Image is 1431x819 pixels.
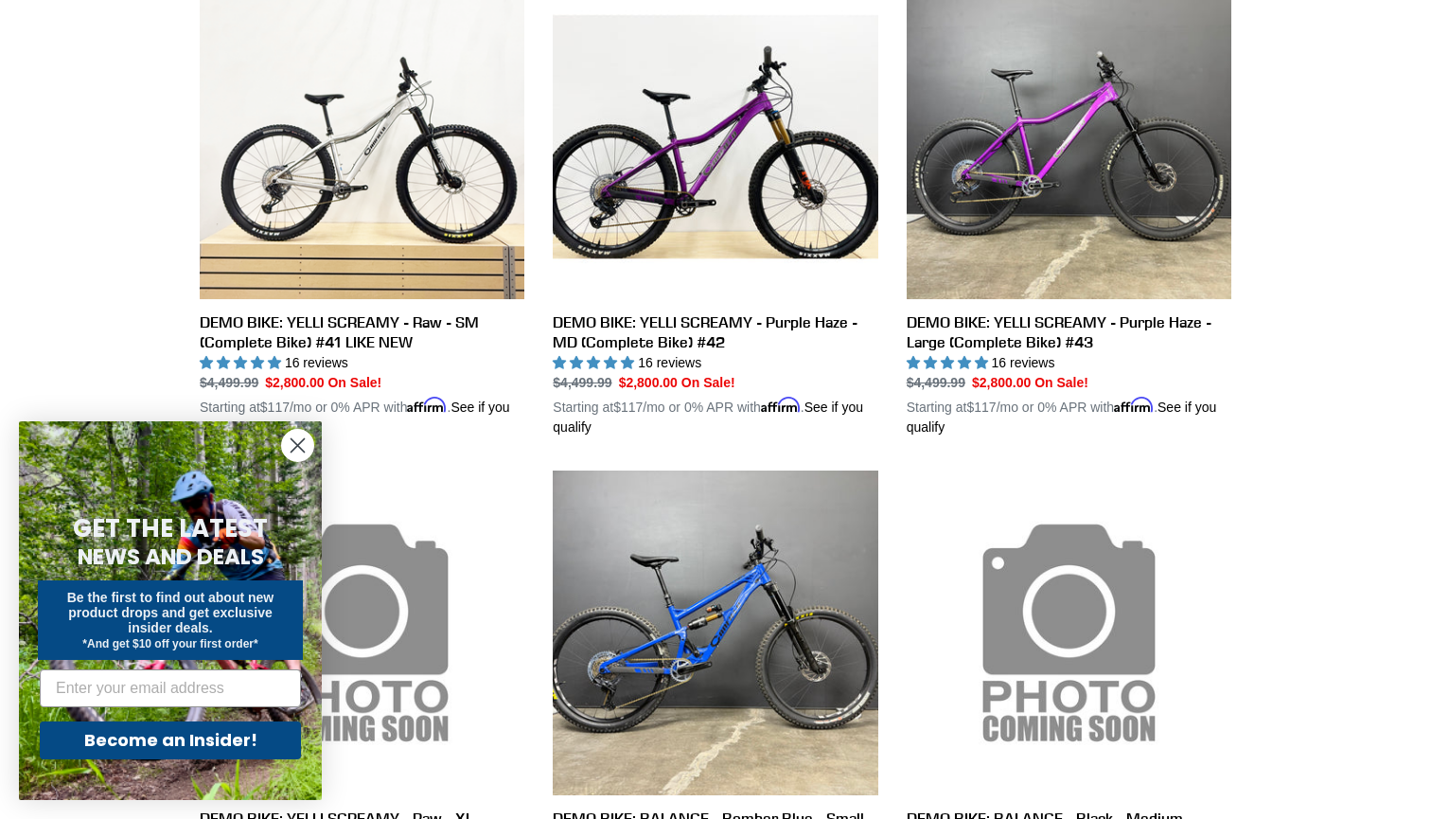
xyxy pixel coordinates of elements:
span: *And get $10 off your first order* [82,637,257,650]
span: GET THE LATEST [73,511,268,545]
span: NEWS AND DEALS [78,542,264,572]
button: Close dialog [281,429,314,462]
button: Become an Insider! [40,721,301,759]
input: Enter your email address [40,669,301,707]
span: Be the first to find out about new product drops and get exclusive insider deals. [67,590,274,635]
